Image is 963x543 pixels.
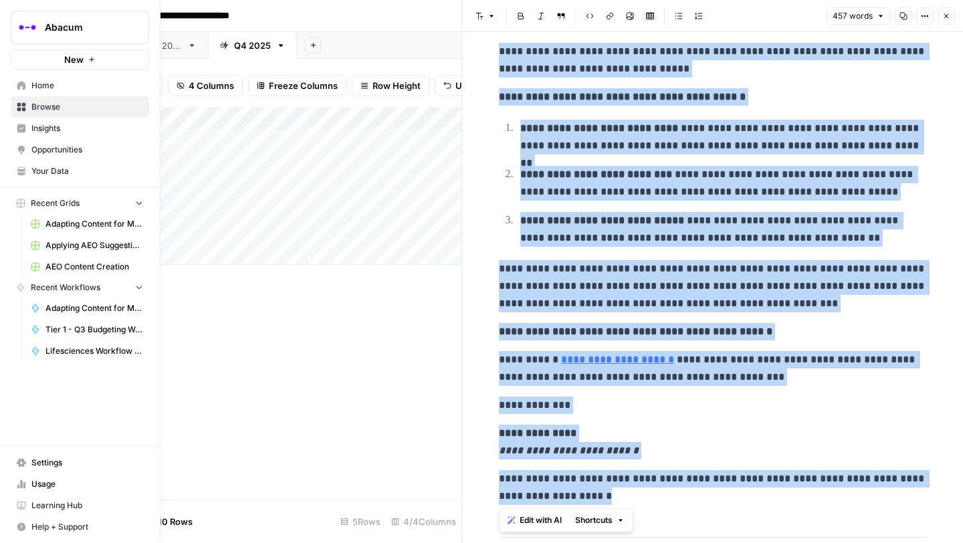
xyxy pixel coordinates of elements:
a: Settings [11,452,149,473]
button: Edit with AI [502,512,567,529]
span: Abacum [45,21,126,34]
div: Q4 2025 [234,39,271,52]
a: Adapting Content for Microdemos Pages Grid [25,213,149,235]
span: Freeze Columns [269,79,338,92]
img: Abacum Logo [15,15,39,39]
a: Applying AEO Suggestions [25,235,149,256]
button: 457 words [827,7,891,25]
button: Shortcuts [570,512,630,529]
span: Learning Hub [31,500,143,512]
a: Your Data [11,160,149,182]
a: Adapting Content for Microdemos Pages [25,298,149,319]
span: Recent Grids [31,197,80,209]
a: Home [11,75,149,96]
span: Help + Support [31,521,143,533]
a: Q4 2025 [208,32,297,59]
span: Shortcuts [575,514,613,526]
span: Usage [31,478,143,490]
a: Browse [11,96,149,118]
button: Recent Workflows [11,278,149,298]
span: Tier 1 - Q3 Budgeting Workflows [45,324,143,336]
a: Learning Hub [11,495,149,516]
span: Browse [31,101,143,113]
a: AEO Content Creation [25,256,149,278]
div: 5 Rows [335,511,386,532]
button: Workspace: Abacum [11,11,149,44]
div: 4/4 Columns [386,511,461,532]
span: New [64,53,84,66]
span: Adapting Content for Microdemos Pages [45,302,143,314]
span: Your Data [31,165,143,177]
span: Recent Workflows [31,282,100,294]
span: Row Height [372,79,421,92]
span: Edit with AI [520,514,562,526]
button: Row Height [352,75,429,96]
span: Home [31,80,143,92]
span: Lifesciences Workflow ([DATE]) [45,345,143,357]
button: Freeze Columns [248,75,346,96]
span: AEO Content Creation [45,261,143,273]
button: Help + Support [11,516,149,538]
span: 4 Columns [189,79,234,92]
a: Lifesciences Workflow ([DATE]) [25,340,149,362]
a: Opportunities [11,139,149,160]
a: Tier 1 - Q3 Budgeting Workflows [25,319,149,340]
span: Add 10 Rows [139,515,193,528]
a: Usage [11,473,149,495]
span: Adapting Content for Microdemos Pages Grid [45,218,143,230]
button: Recent Grids [11,193,149,213]
button: New [11,49,149,70]
span: Insights [31,122,143,134]
span: Opportunities [31,144,143,156]
button: 4 Columns [168,75,243,96]
a: Insights [11,118,149,139]
span: Applying AEO Suggestions [45,239,143,251]
span: Settings [31,457,143,469]
button: Undo [435,75,487,96]
span: 457 words [833,10,873,22]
